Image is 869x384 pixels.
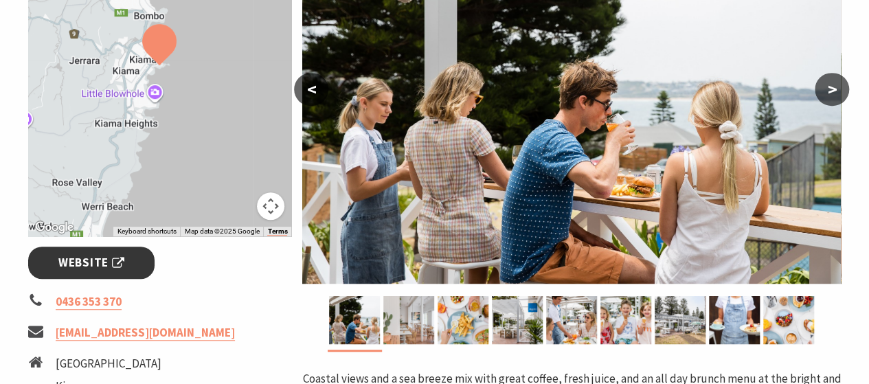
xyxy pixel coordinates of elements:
[184,227,259,235] span: Map data ©2025 Google
[56,354,189,373] li: [GEOGRAPHIC_DATA]
[267,227,287,236] a: Terms (opens in new tab)
[56,294,122,310] a: 0436 353 370
[28,247,155,279] a: Website
[815,73,849,106] button: >
[329,296,380,344] img: Diggies Kiama cafe and restaurant Blowhole Point
[32,218,77,236] a: Click to see this area on Google Maps
[56,325,235,341] a: [EMAIL_ADDRESS][DOMAIN_NAME]
[117,227,176,236] button: Keyboard shortcuts
[32,218,77,236] img: Google
[58,253,124,272] span: Website
[294,73,328,106] button: <
[257,192,284,220] button: Map camera controls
